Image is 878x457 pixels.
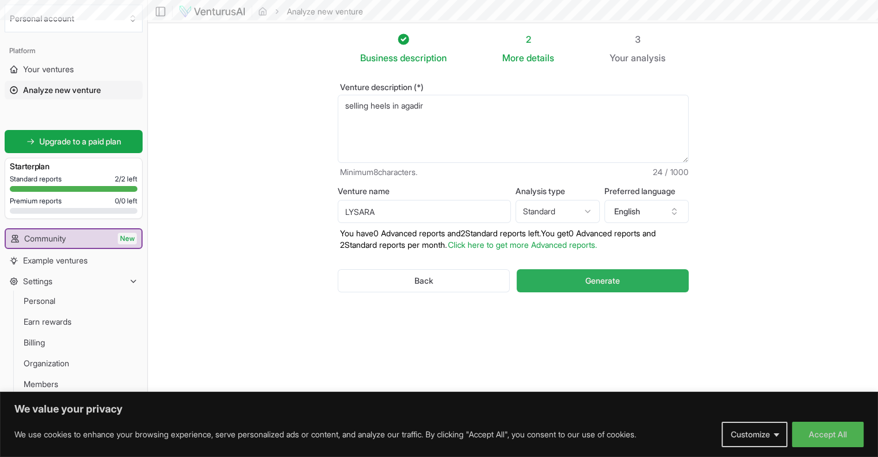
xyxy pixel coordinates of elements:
[10,196,62,206] span: Premium reports
[39,136,121,147] span: Upgrade to a paid plan
[340,166,417,178] span: Minimum 8 characters.
[14,428,636,441] p: We use cookies to enhance your browsing experience, serve personalized ads or content, and analyz...
[23,64,74,75] span: Your ventures
[517,269,688,292] button: Generate
[5,251,143,270] a: Example ventures
[610,32,666,46] div: 3
[23,255,88,266] span: Example ventures
[19,292,129,310] a: Personal
[338,83,689,91] label: Venture description (*)
[24,295,55,307] span: Personal
[19,313,129,331] a: Earn rewards
[14,402,864,416] p: We value your privacy
[502,32,554,46] div: 2
[338,228,689,251] p: You have 0 Advanced reports and 2 Standard reports left. Y ou get 0 Advanced reports and 2 Standa...
[722,422,787,447] button: Customize
[24,378,58,390] span: Members
[653,166,689,178] span: 24 / 1000
[24,233,66,244] span: Community
[502,51,524,65] span: More
[604,187,689,195] label: Preferred language
[338,269,510,292] button: Back
[448,240,597,250] a: Click here to get more Advanced reports.
[338,187,511,195] label: Venture name
[5,60,143,79] a: Your ventures
[360,51,398,65] span: Business
[23,84,101,96] span: Analyze new venture
[5,42,143,60] div: Platform
[23,276,53,287] span: Settings
[5,272,143,291] button: Settings
[118,233,137,244] span: New
[338,200,511,223] input: Optional venture name
[400,52,447,64] span: description
[19,333,129,352] a: Billing
[24,337,45,348] span: Billing
[5,81,143,99] a: Analyze new venture
[5,130,143,153] a: Upgrade to a paid plan
[792,422,864,447] button: Accept All
[115,196,137,206] span: 0 / 0 left
[10,161,137,172] h3: Starter plan
[604,200,689,223] button: English
[515,187,600,195] label: Analysis type
[19,354,129,373] a: Organization
[24,358,69,369] span: Organization
[526,52,554,64] span: details
[19,375,129,393] a: Members
[631,52,666,64] span: analysis
[24,316,72,328] span: Earn rewards
[115,174,137,184] span: 2 / 2 left
[6,229,141,248] a: CommunityNew
[10,174,62,184] span: Standard reports
[610,51,629,65] span: Your
[585,275,620,287] span: Generate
